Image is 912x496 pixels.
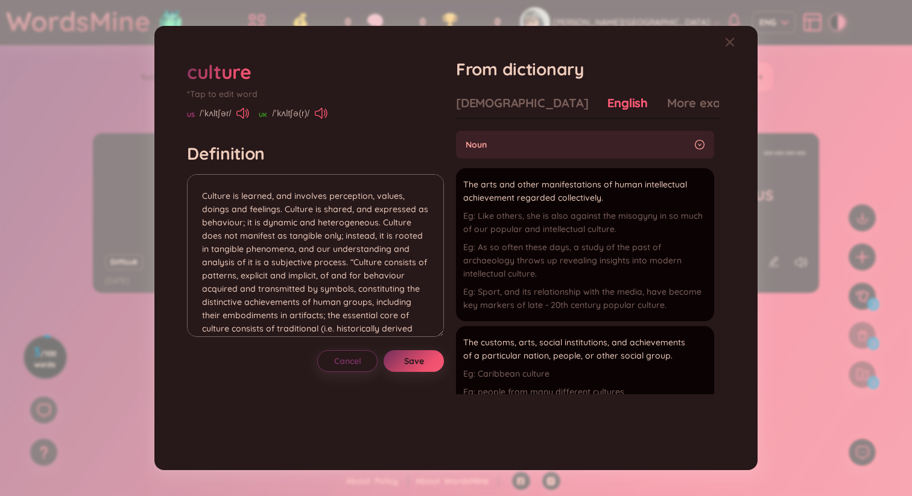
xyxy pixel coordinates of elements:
[187,143,444,165] h4: Definition
[667,95,755,111] div: More examples
[334,355,361,367] span: Cancel
[200,107,231,120] span: /ˈkʌltʃər/
[456,95,588,111] div: [DEMOGRAPHIC_DATA]
[404,355,424,367] span: Save
[259,110,267,120] span: UK
[463,240,707,280] div: As so often these days, a study of the past of archaeology throws up revealing insights into mode...
[607,95,648,111] div: English
[463,285,707,312] div: Sport, and its relationship with the media, have become key markers of late - 20th century popula...
[695,140,705,149] span: right-circle
[187,58,252,85] div: culture
[463,209,707,236] div: Like others, she is also against the misogyny in so much of our popular and intellectual culture.
[187,174,444,337] textarea: Culture is learned, and involves perception, values, doings and feelings. Culture is shared, and ...
[456,58,719,80] h1: From dictionary
[725,26,758,58] button: Close
[187,87,444,101] div: *Tap to edit word
[463,178,691,204] span: The arts and other manifestations of human intellectual achievement regarded collectively.
[463,367,707,380] div: Caribbean culture
[187,110,195,120] span: US
[463,336,691,362] span: The customs, arts, social institutions, and achievements of a particular nation, people, or other...
[463,385,707,398] div: people from many different cultures
[272,107,309,120] span: /ˈkʌltʃə(r)/
[466,138,690,151] span: noun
